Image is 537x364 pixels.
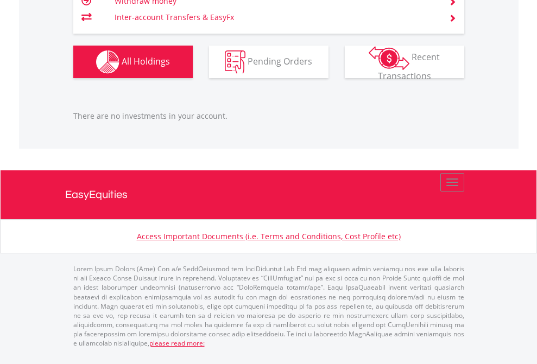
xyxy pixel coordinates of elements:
[225,50,245,74] img: pending_instructions-wht.png
[73,46,193,78] button: All Holdings
[369,46,409,70] img: transactions-zar-wht.png
[248,55,312,67] span: Pending Orders
[73,264,464,348] p: Lorem Ipsum Dolors (Ame) Con a/e SeddOeiusmod tem InciDiduntut Lab Etd mag aliquaen admin veniamq...
[209,46,328,78] button: Pending Orders
[345,46,464,78] button: Recent Transactions
[122,55,170,67] span: All Holdings
[149,339,205,348] a: please read more:
[115,9,435,25] td: Inter-account Transfers & EasyFx
[137,231,401,241] a: Access Important Documents (i.e. Terms and Conditions, Cost Profile etc)
[73,111,464,122] p: There are no investments in your account.
[96,50,119,74] img: holdings-wht.png
[65,170,472,219] a: EasyEquities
